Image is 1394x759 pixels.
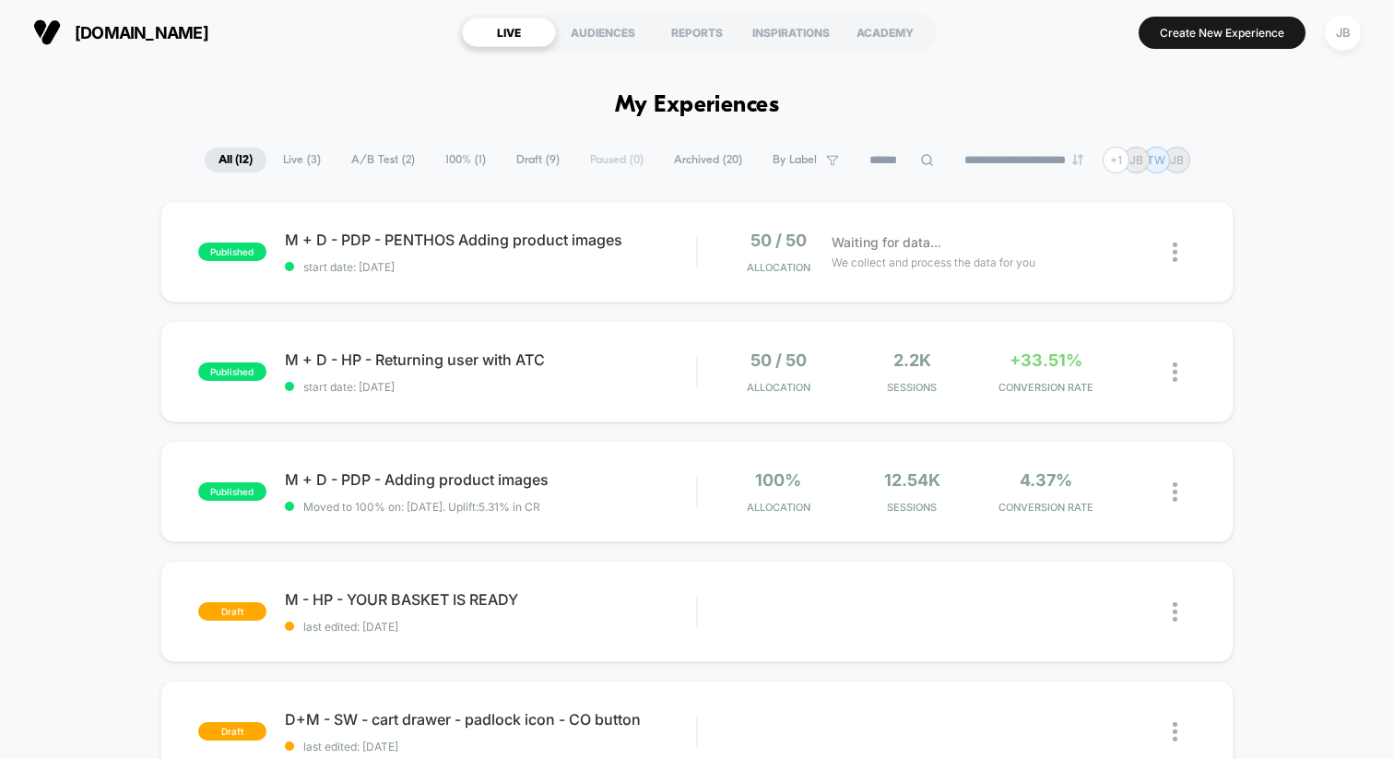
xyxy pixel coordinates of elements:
span: By Label [773,153,817,167]
span: We collect and process the data for you [832,254,1035,271]
div: REPORTS [650,18,744,47]
span: D+M - SW - cart drawer - padlock icon - CO button [285,710,696,729]
span: +33.51% [1010,350,1082,370]
span: 50 / 50 [750,231,807,250]
p: JB [1129,153,1143,167]
button: [DOMAIN_NAME] [28,18,214,47]
span: [DOMAIN_NAME] [75,23,208,42]
span: Archived ( 20 ) [660,148,756,172]
span: Live ( 3 ) [269,148,335,172]
span: published [198,243,266,261]
div: + 1 [1103,147,1129,173]
span: Allocation [747,261,810,274]
div: ACADEMY [838,18,932,47]
img: close [1173,243,1177,262]
span: M + D - PDP - Adding product images [285,470,696,489]
span: published [198,362,266,381]
span: published [198,482,266,501]
span: 12.54k [884,470,940,490]
img: close [1173,722,1177,741]
button: Create New Experience [1139,17,1305,49]
span: Moved to 100% on: [DATE] . Uplift: 5.31% in CR [303,500,540,514]
div: INSPIRATIONS [744,18,838,47]
span: start date: [DATE] [285,380,696,394]
span: Sessions [850,381,975,394]
span: 100% ( 1 ) [431,148,500,172]
span: last edited: [DATE] [285,620,696,634]
span: 2.2k [893,350,931,370]
div: JB [1325,15,1361,51]
span: 50 / 50 [750,350,807,370]
span: draft [198,722,266,741]
span: Sessions [850,501,975,514]
h1: My Experiences [615,92,780,119]
img: Visually logo [33,18,61,46]
img: close [1173,362,1177,382]
img: end [1072,154,1083,165]
span: M + D - HP - Returning user with ATC [285,350,696,369]
span: CONVERSION RATE [984,381,1108,394]
span: Waiting for data... [832,232,941,253]
span: M - HP - YOUR BASKET IS READY [285,590,696,609]
p: JB [1170,153,1184,167]
span: start date: [DATE] [285,260,696,274]
img: close [1173,482,1177,502]
span: 100% [755,470,801,490]
p: TW [1147,153,1165,167]
img: close [1173,602,1177,622]
span: last edited: [DATE] [285,740,696,753]
span: M + D - PDP - PENTHOS Adding product images [285,231,696,249]
div: AUDIENCES [556,18,650,47]
span: Allocation [747,501,810,514]
div: LIVE [462,18,556,47]
span: Draft ( 9 ) [502,148,573,172]
span: A/B Test ( 2 ) [337,148,429,172]
span: 4.37% [1020,470,1072,490]
span: CONVERSION RATE [984,501,1108,514]
button: JB [1319,14,1366,52]
span: Allocation [747,381,810,394]
span: All ( 12 ) [205,148,266,172]
span: draft [198,602,266,621]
